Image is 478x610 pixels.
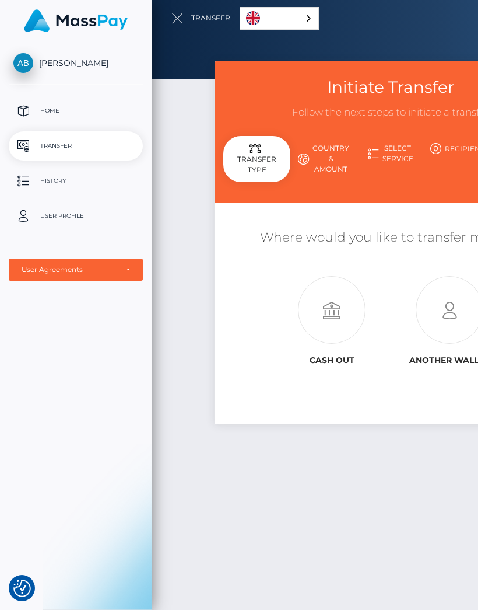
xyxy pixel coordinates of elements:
[13,207,138,225] p: User Profile
[9,166,143,196] a: History
[13,172,138,190] p: History
[24,9,128,32] img: MassPay
[9,131,143,161] a: Transfer
[22,265,117,274] div: User Agreements
[9,58,143,68] span: [PERSON_NAME]
[13,102,138,120] p: Home
[13,580,31,597] img: Revisit consent button
[9,201,143,231] a: User Profile
[13,580,31,597] button: Consent Preferences
[13,137,138,155] p: Transfer
[9,96,143,126] a: Home
[9,259,143,281] button: User Agreements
